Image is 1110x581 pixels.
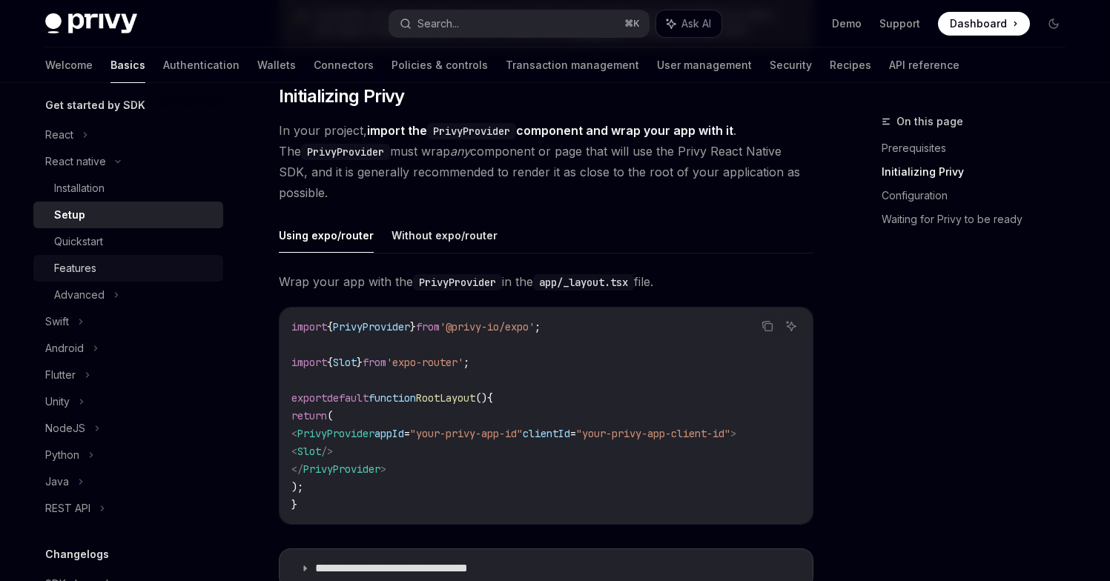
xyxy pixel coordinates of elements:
div: NodeJS [45,419,85,437]
div: REST API [45,499,90,517]
span: appId [374,427,404,440]
a: Security [770,47,812,83]
button: Ask AI [782,316,801,336]
span: PrivyProvider [297,427,374,440]
div: Flutter [45,366,76,384]
h5: Changelogs [45,545,109,563]
span: Slot [297,445,321,458]
a: Transaction management [506,47,639,83]
a: Demo [832,16,862,31]
a: Welcome [45,47,93,83]
button: Without expo/router [392,218,498,253]
img: dark logo [45,13,137,34]
a: Wallets [257,47,296,83]
a: Waiting for Privy to be ready [882,207,1077,231]
div: Swift [45,313,69,331]
span: { [487,391,493,405]
span: } [357,356,363,369]
div: Unity [45,393,70,411]
span: } [410,320,416,333]
div: Setup [54,206,85,224]
span: < [291,445,297,458]
span: Dashboard [950,16,1007,31]
div: React [45,126,73,144]
div: Python [45,446,79,464]
div: Quickstart [54,233,103,250]
a: Installation [33,175,223,202]
a: Setup [33,202,223,228]
span: = [404,427,410,440]
div: Advanced [54,286,105,304]
a: User management [657,47,752,83]
a: Prerequisites [882,136,1077,160]
span: return [291,409,327,422]
span: In your project, . The must wrap component or page that will use the Privy React Native SDK, and ... [279,120,813,203]
span: On this page [896,113,963,130]
span: = [570,427,576,440]
a: Policies & controls [392,47,488,83]
span: from [416,320,440,333]
span: PrivyProvider [333,320,410,333]
span: "your-privy-app-id" [410,427,523,440]
button: Search...⌘K [389,10,649,37]
span: "your-privy-app-client-id" [576,427,730,440]
span: ; [463,356,469,369]
span: Wrap your app with the in the file. [279,271,813,292]
span: function [369,391,416,405]
span: > [380,462,386,476]
code: PrivyProvider [413,274,502,290]
span: RootLayout [416,391,475,405]
div: Java [45,473,69,491]
span: Slot [333,356,357,369]
span: ; [535,320,541,333]
button: Using expo/router [279,218,374,253]
a: Quickstart [33,228,223,255]
button: Copy the contents from the code block [758,316,777,336]
span: import [291,320,327,333]
span: '@privy-io/expo' [440,320,535,333]
div: Android [45,339,84,357]
span: from [363,356,386,369]
span: < [291,427,297,440]
span: () [475,391,487,405]
span: { [327,356,333,369]
span: PrivyProvider [303,462,380,476]
a: Authentication [163,47,239,83]
a: Configuration [882,184,1077,207]
a: Recipes [830,47,871,83]
div: Search... [417,15,459,33]
code: app/_layout.tsx [533,274,634,290]
em: any [450,144,470,159]
span: /> [321,445,333,458]
button: Ask AI [656,10,721,37]
a: Features [33,255,223,282]
div: React native [45,153,106,170]
span: } [291,498,297,511]
span: ⌘ K [624,18,640,30]
div: Installation [54,179,105,197]
a: Initializing Privy [882,160,1077,184]
span: Ask AI [681,16,711,31]
span: export [291,391,327,405]
a: Dashboard [938,12,1030,36]
span: { [327,320,333,333]
span: > [730,427,736,440]
span: clientId [523,427,570,440]
a: Connectors [314,47,374,83]
div: Features [54,259,96,277]
span: 'expo-router' [386,356,463,369]
span: Initializing Privy [279,84,405,108]
a: Support [879,16,920,31]
span: default [327,391,369,405]
strong: import the component and wrap your app with it [367,123,733,138]
a: API reference [889,47,959,83]
button: Toggle dark mode [1042,12,1066,36]
code: PrivyProvider [427,123,516,139]
code: PrivyProvider [301,144,390,160]
span: import [291,356,327,369]
a: Basics [110,47,145,83]
span: ); [291,480,303,494]
span: ( [327,409,333,422]
span: </ [291,462,303,476]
